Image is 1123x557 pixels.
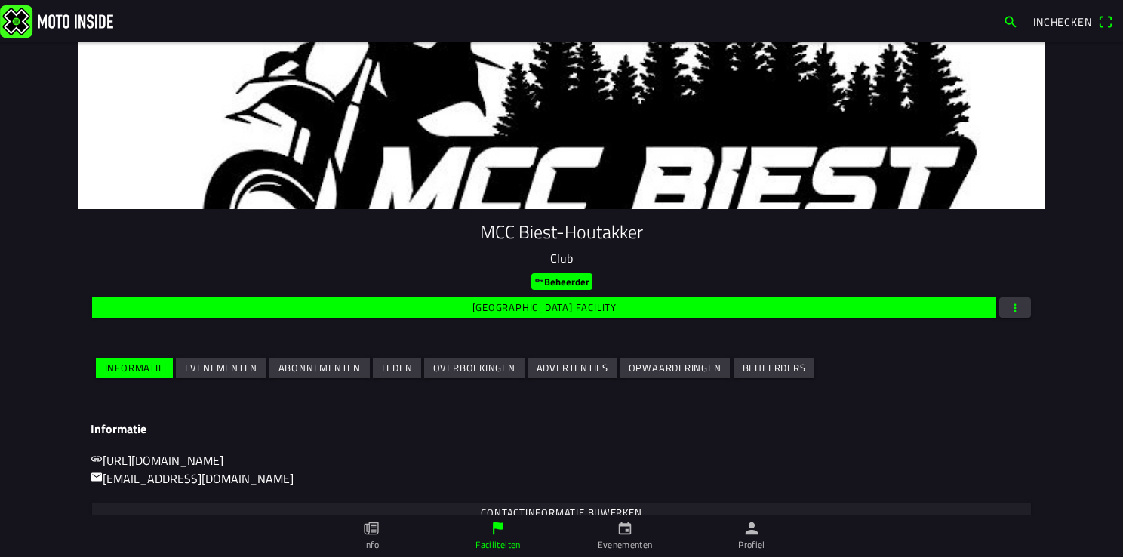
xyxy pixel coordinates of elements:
[1026,8,1120,34] a: Incheckenqr scanner
[734,358,814,378] ion-button: Beheerders
[534,275,544,285] ion-icon: key
[475,538,520,552] ion-label: Faciliteiten
[617,520,633,537] ion-icon: calendar
[1033,14,1092,29] span: Inchecken
[373,358,421,378] ion-button: Leden
[363,520,380,537] ion-icon: paper
[96,358,173,378] ion-button: Informatie
[269,358,370,378] ion-button: Abonnementen
[91,471,103,483] ion-icon: mail
[91,249,1032,267] p: Club
[92,503,1031,523] ion-button: Contactinformatie bijwerken
[620,358,730,378] ion-button: Opwaarderingen
[91,221,1032,243] h1: MCC Biest-Houtakker
[598,538,653,552] ion-label: Evenementen
[528,358,617,378] ion-button: Advertenties
[424,358,525,378] ion-button: Overboekingen
[91,422,1032,436] h3: Informatie
[738,538,765,552] ion-label: Profiel
[176,358,266,378] ion-button: Evenementen
[364,538,379,552] ion-label: Info
[743,520,760,537] ion-icon: person
[531,273,592,290] ion-badge: Beheerder
[995,8,1026,34] a: search
[91,453,103,465] ion-icon: link
[91,451,223,469] a: link[URL][DOMAIN_NAME]
[490,520,506,537] ion-icon: flag
[92,297,996,318] ion-button: [GEOGRAPHIC_DATA] facility
[91,469,294,488] a: mail[EMAIL_ADDRESS][DOMAIN_NAME]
